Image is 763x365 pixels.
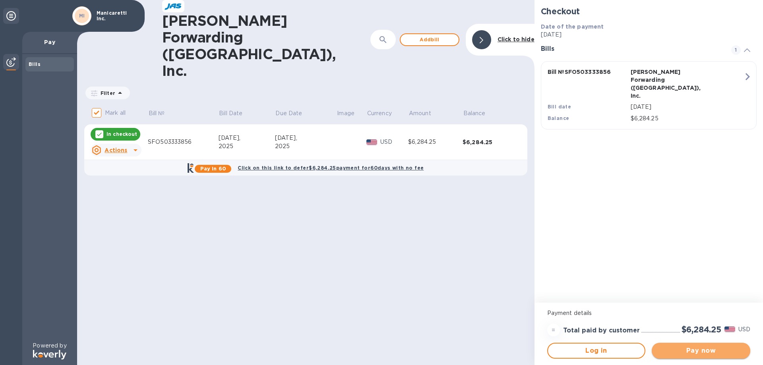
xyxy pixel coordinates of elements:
span: Add bill [407,35,452,44]
button: Addbill [400,33,459,46]
div: 2025 [219,142,275,151]
h1: [PERSON_NAME] Forwarding ([GEOGRAPHIC_DATA]), Inc. [162,12,349,79]
button: Bill №SFO503333856[PERSON_NAME] Forwarding ([GEOGRAPHIC_DATA]), Inc.Bill date[DATE]Balance$6,284.25 [541,61,757,129]
img: USD [724,326,735,332]
p: In checkout [107,131,137,137]
u: Actions [105,147,127,153]
p: Mark all [105,109,126,117]
b: Bill date [548,104,571,110]
span: Pay now [658,346,744,355]
span: Balance [463,109,496,118]
h3: Total paid by customer [563,327,640,334]
div: $6,284.25 [408,138,463,146]
div: [DATE], [275,134,337,142]
h2: $6,284.25 [682,324,721,334]
p: Image [337,109,354,118]
span: Amount [409,109,442,118]
p: Payment details [547,309,750,317]
p: USD [380,138,408,146]
b: Date of the payment [541,23,604,30]
b: Bills [29,61,41,67]
div: $6,284.25 [463,138,517,146]
p: Currency [367,109,392,118]
b: Click to hide [498,36,534,42]
h2: Checkout [541,6,757,16]
p: USD [738,325,750,334]
span: 1 [731,45,741,55]
span: Bill Date [219,109,253,118]
button: Pay now [652,343,750,359]
p: $6,284.25 [631,114,744,123]
b: Balance [548,115,569,121]
p: [DATE] [541,31,757,39]
button: Log in [547,343,646,359]
p: Powered by [33,342,66,350]
span: Bill № [149,109,175,118]
p: Amount [409,109,431,118]
div: [DATE], [219,134,275,142]
p: Bill Date [219,109,242,118]
span: Log in [554,346,639,355]
img: Logo [33,350,66,359]
div: = [547,324,560,336]
b: Click on this link to defer $6,284.25 payment for 60 days with no fee [238,165,424,171]
img: USD [366,139,377,145]
p: Manicaretti Inc. [97,10,136,21]
b: MI [79,13,85,19]
p: Pay [29,38,71,46]
p: Due Date [275,109,302,118]
h3: Bills [541,45,722,53]
p: Filter [97,90,115,97]
div: 2025 [275,142,337,151]
p: Bill № SFO503333856 [548,68,627,76]
p: Bill № [149,109,165,118]
p: [PERSON_NAME] Forwarding ([GEOGRAPHIC_DATA]), Inc. [631,68,711,100]
p: [DATE] [631,103,744,111]
p: Balance [463,109,486,118]
span: Due Date [275,109,312,118]
div: SFO503333856 [148,138,219,146]
b: Pay in 60 [200,166,226,172]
